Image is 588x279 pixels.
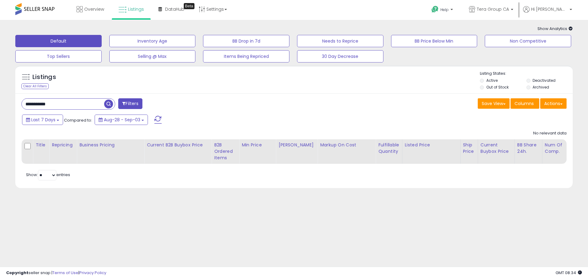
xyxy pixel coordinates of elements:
div: Clear All Filters [21,83,49,89]
span: Aug-28 - Sep-03 [104,117,140,123]
button: Top Sellers [15,50,102,62]
div: Current B2B Buybox Price [147,142,209,148]
strong: Copyright [6,270,28,276]
div: Min Price [242,142,273,148]
label: Deactivated [533,78,556,83]
button: Filters [118,98,142,109]
div: Business Pricing [79,142,141,148]
div: Ship Price [463,142,475,155]
div: Markup on Cost [320,142,373,148]
span: Help [440,7,449,12]
span: Last 7 Days [31,117,55,123]
button: Needs to Reprice [297,35,383,47]
div: Repricing [52,142,74,148]
span: Columns [514,100,534,107]
div: Title [36,142,47,148]
button: Columns [511,98,539,109]
div: B2B Ordered Items [214,142,236,161]
button: 30 Day Decrease [297,50,383,62]
button: Actions [540,98,567,109]
span: 2025-09-11 08:34 GMT [556,270,582,276]
div: Current Buybox Price [481,142,512,155]
div: Tooltip anchor [184,3,194,9]
a: Hi [PERSON_NAME] [523,6,572,20]
label: Archived [533,85,549,90]
button: Inventory Age [109,35,196,47]
div: Listed Price [405,142,458,148]
button: Aug-28 - Sep-03 [95,115,148,125]
div: [PERSON_NAME] [278,142,315,148]
div: No relevant data [533,130,567,136]
a: Help [427,1,459,20]
span: Show: entries [26,172,70,178]
span: Tera Group CA [477,6,509,12]
button: Non Competitive [485,35,571,47]
span: Show Analytics [537,26,573,32]
i: Get Help [431,6,439,13]
a: Privacy Policy [79,270,106,276]
div: Fulfillable Quantity [378,142,399,155]
button: Last 7 Days [22,115,63,125]
button: BB Price Below Min [391,35,477,47]
h5: Listings [32,73,56,81]
span: DataHub [165,6,184,12]
button: BB Drop in 7d [203,35,289,47]
div: seller snap | | [6,270,106,276]
button: Save View [478,98,510,109]
span: Compared to: [64,117,92,123]
button: Items Being Repriced [203,50,289,62]
button: Selling @ Max [109,50,196,62]
th: The percentage added to the cost of goods (COGS) that forms the calculator for Min & Max prices. [318,139,376,164]
button: Default [15,35,102,47]
p: Listing States: [480,71,572,77]
span: Hi [PERSON_NAME] [531,6,568,12]
span: Listings [128,6,144,12]
label: Active [486,78,498,83]
span: Overview [84,6,104,12]
div: Num of Comp. [545,142,567,155]
label: Out of Stock [486,85,509,90]
div: BB Share 24h. [517,142,540,155]
a: Terms of Use [52,270,78,276]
